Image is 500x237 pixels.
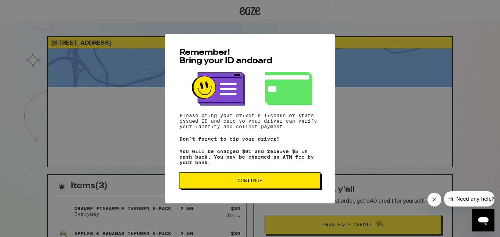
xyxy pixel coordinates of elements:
p: You will be charged $91 and receive $5 in cash back. You may be charged an ATM fee by your bank. [180,149,320,165]
span: Continue [237,178,262,183]
button: Continue [180,172,320,189]
iframe: Message from company [444,191,494,207]
span: Remember! Bring your ID and card [180,49,272,65]
p: Don't forget to tip your driver! [180,136,320,142]
iframe: Close message [427,193,441,207]
iframe: Button to launch messaging window [472,209,494,231]
p: Please bring your driver's license or state issued ID and card so your driver can verify your ide... [180,113,320,129]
